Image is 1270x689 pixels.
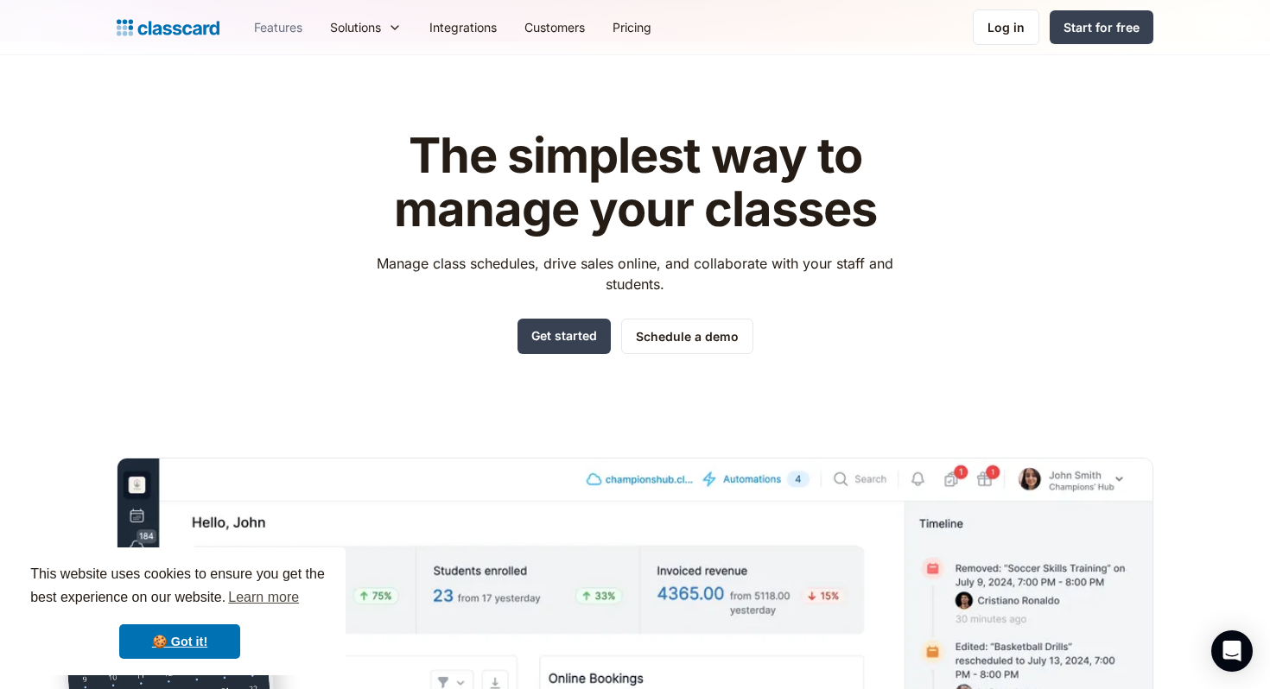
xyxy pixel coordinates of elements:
a: dismiss cookie message [119,624,240,659]
p: Manage class schedules, drive sales online, and collaborate with your staff and students. [361,253,910,294]
a: home [117,16,219,40]
a: Customers [511,8,599,47]
div: Log in [987,18,1025,36]
h1: The simplest way to manage your classes [361,130,910,236]
a: Start for free [1050,10,1153,44]
a: Log in [973,9,1039,45]
div: Open Intercom Messenger [1211,630,1253,672]
div: Solutions [330,18,381,36]
a: Features [240,8,316,47]
div: cookieconsent [14,547,346,675]
a: Integrations [416,8,511,47]
div: Start for free [1064,18,1140,36]
a: learn more about cookies [225,585,302,610]
span: This website uses cookies to ensure you get the best experience on our website. [30,564,329,610]
a: Schedule a demo [621,319,753,354]
a: Get started [518,319,611,354]
div: Solutions [316,8,416,47]
a: Pricing [599,8,665,47]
